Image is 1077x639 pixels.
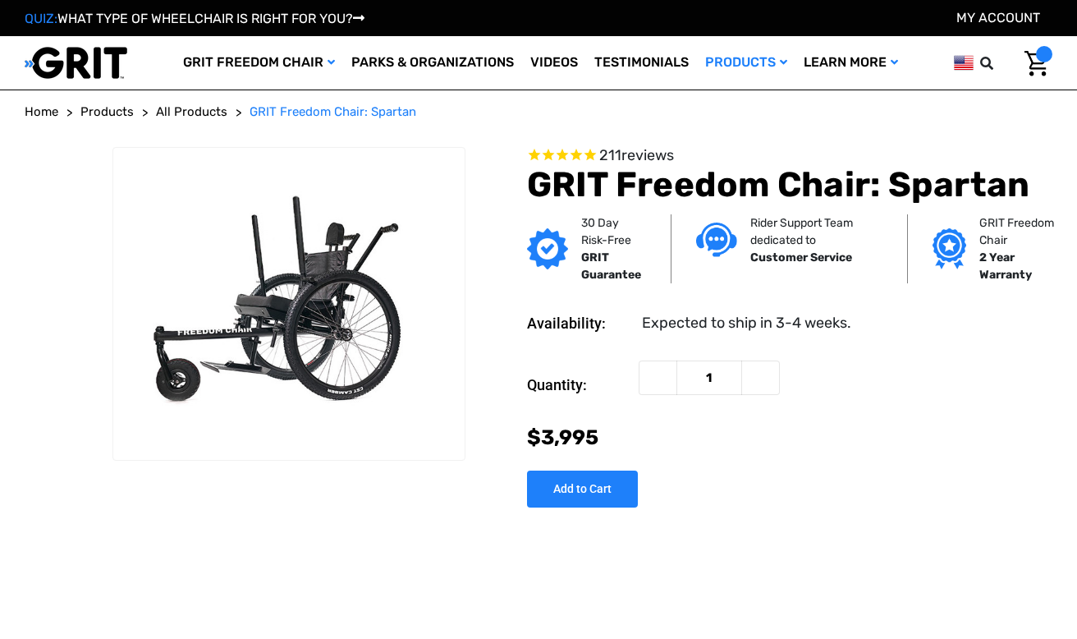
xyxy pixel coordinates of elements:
p: GRIT Freedom Chair [979,214,1058,249]
img: us.png [954,53,974,73]
img: GRIT Freedom Chair: Spartan [113,186,464,421]
a: Learn More [795,36,906,90]
img: GRIT All-Terrain Wheelchair and Mobility Equipment [25,46,127,80]
a: GRIT Freedom Chair [175,36,343,90]
nav: Breadcrumb [25,103,1052,122]
dt: Availability: [527,312,630,334]
span: 211 reviews [599,146,674,164]
a: Parks & Organizations [343,36,522,90]
p: 30 Day Risk-Free [581,214,647,249]
strong: 2 Year Warranty [979,251,1032,282]
img: Cart [1024,51,1048,76]
img: Grit freedom [933,228,966,269]
a: Account [956,10,1040,25]
strong: Customer Service [750,251,852,264]
a: Videos [522,36,586,90]
input: Add to Cart [527,471,638,508]
span: Rated 4.6 out of 5 stars 211 reviews [527,147,1052,165]
span: reviews [621,146,674,164]
span: All Products [156,104,227,119]
input: Search [988,46,1012,80]
dd: Expected to ship in 3-4 weeks. [642,312,851,334]
span: Products [80,104,134,119]
strong: GRIT Guarantee [581,251,641,282]
p: Rider Support Team dedicated to [750,214,882,249]
a: Products [697,36,795,90]
span: $3,995 [527,425,598,449]
a: All Products [156,103,227,122]
a: Products [80,103,134,122]
a: GRIT Freedom Chair: Spartan [250,103,416,122]
span: GRIT Freedom Chair: Spartan [250,104,416,119]
img: GRIT Guarantee [527,228,568,269]
h1: GRIT Freedom Chair: Spartan [527,164,1052,205]
a: Cart with 0 items [1012,46,1052,80]
a: Home [25,103,58,122]
span: Home [25,104,58,119]
span: QUIZ: [25,11,57,26]
a: QUIZ:WHAT TYPE OF WHEELCHAIR IS RIGHT FOR YOU? [25,11,364,26]
a: Testimonials [586,36,697,90]
img: Customer service [696,223,737,256]
label: Quantity: [527,361,630,410]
